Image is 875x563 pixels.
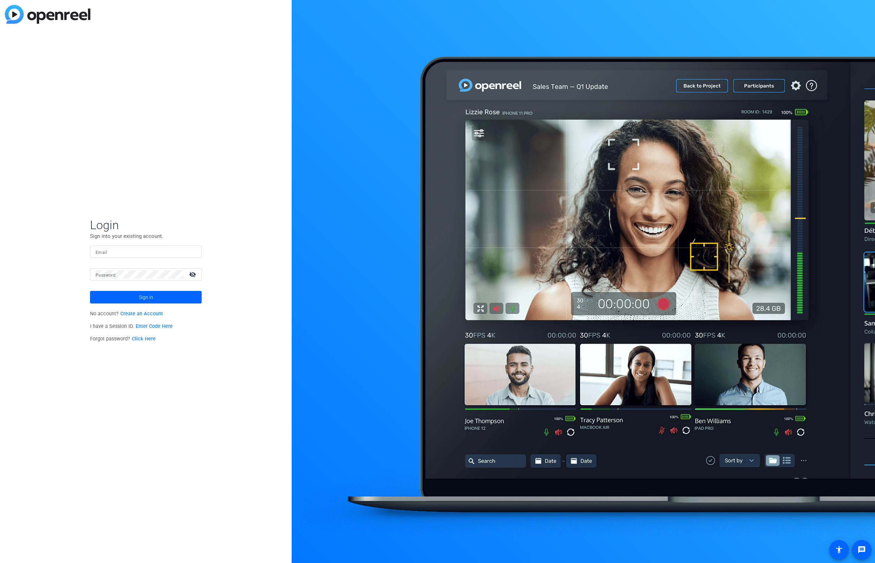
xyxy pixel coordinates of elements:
img: blue-gradient.svg [5,5,90,24]
span: No account? [90,311,163,317]
span: Forgot password? [90,336,156,342]
mat-icon: accessibility [835,546,843,554]
mat-icon: visibility_off [185,269,202,279]
a: Enter Code Here [136,323,173,329]
a: Click Here [132,336,156,342]
a: Create an Account [120,311,163,317]
mat-label: Email [96,250,107,255]
span: Sign in [139,288,153,306]
span: I have a Session ID. [90,323,173,329]
mat-icon: message [858,546,866,554]
span: Login [90,218,202,232]
mat-label: Password [96,273,115,278]
input: Enter Email Address [96,248,196,256]
p: Sign into your existing account. [90,232,202,240]
button: Sign in [90,291,202,303]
